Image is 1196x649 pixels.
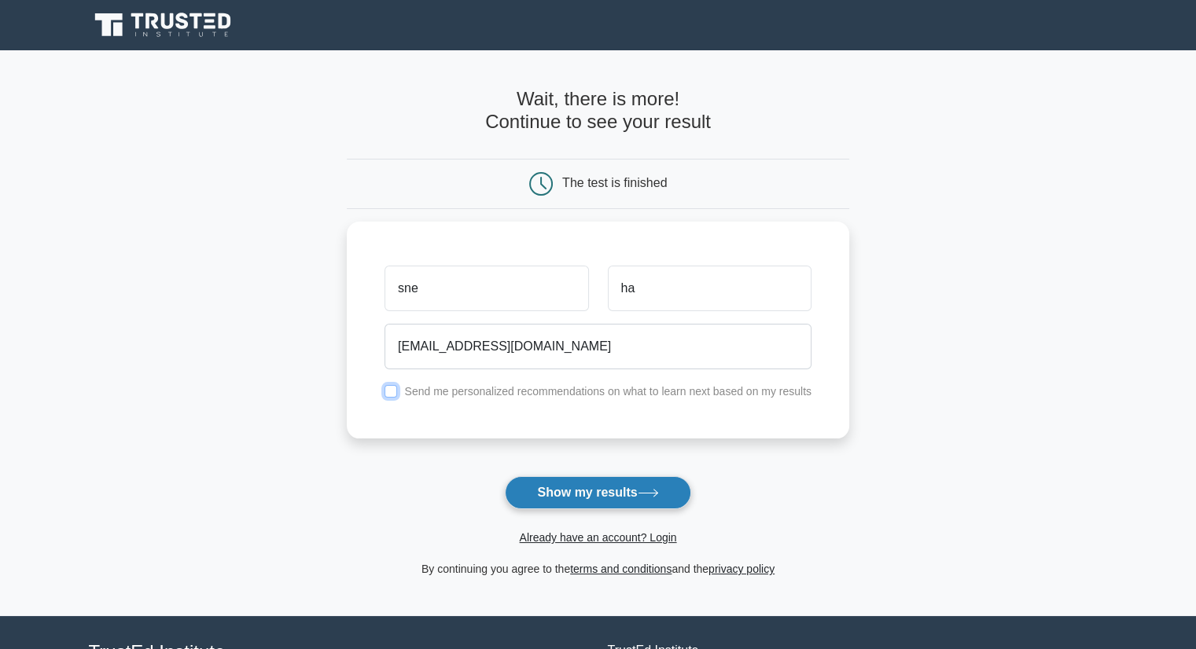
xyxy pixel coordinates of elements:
input: First name [385,266,588,311]
div: The test is finished [562,176,667,189]
a: privacy policy [708,563,775,575]
button: Show my results [505,476,690,509]
label: Send me personalized recommendations on what to learn next based on my results [404,385,811,398]
a: terms and conditions [570,563,672,575]
input: Last name [608,266,811,311]
a: Already have an account? Login [519,531,676,544]
input: Email [385,324,811,369]
div: By continuing you agree to the and the [337,559,859,578]
h4: Wait, there is more! Continue to see your result [347,88,849,134]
